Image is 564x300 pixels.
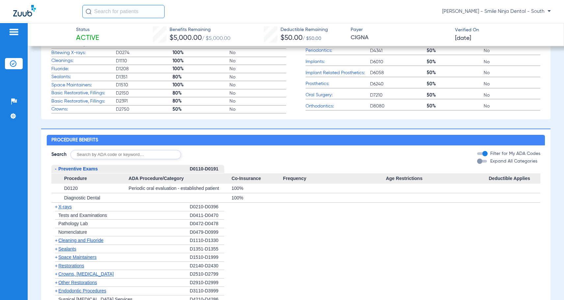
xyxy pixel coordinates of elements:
span: D0120 [64,186,78,191]
span: 50% [173,106,229,113]
span: No [229,74,286,80]
span: 80% [173,90,229,97]
span: Expand All Categories [490,159,537,164]
div: D1351-D1355 [190,245,224,254]
span: 100% [173,66,229,72]
iframe: Chat Widget [531,268,564,300]
img: hamburger-icon [9,28,19,36]
span: Co-Insurance [231,173,283,184]
span: 50% [427,103,483,109]
span: No [484,70,540,76]
span: 100% [173,49,229,56]
span: D6240 [370,81,427,87]
span: Cleaning and Fluoride [58,238,103,243]
span: D0274 [116,49,173,56]
span: No [229,66,286,72]
span: Deductible Applies [489,173,540,184]
span: + [55,238,58,243]
span: Deductible Remaining [281,26,328,33]
span: Orthodontics: [306,103,370,110]
span: 80% [173,74,229,80]
span: + [55,271,58,277]
span: + [55,280,58,285]
label: Filter for My ADA Codes [489,150,540,157]
span: D1510 [116,82,173,88]
span: X-rays [58,204,71,209]
span: Implant Related Prosthetics: [306,70,370,76]
img: Zuub Logo [13,5,36,16]
span: 100% [173,58,229,64]
span: Payer [351,26,449,33]
span: + [55,255,58,260]
span: No [229,90,286,97]
span: $50.00 [281,35,303,42]
span: 80% [173,98,229,105]
span: Crowns, [MEDICAL_DATA] [58,271,114,277]
span: Cleanings: [51,57,116,64]
span: D1208 [116,66,173,72]
div: D2510-D2799 [190,270,224,279]
span: Tests and Examinations [58,213,107,218]
span: Endodontic Procedures [58,288,106,293]
span: + [55,204,58,209]
span: No [229,58,286,64]
span: Basic Restorative, Fillings: [51,98,116,105]
span: Nomenclature [58,229,87,235]
span: No [484,81,540,87]
span: D4341 [370,47,427,54]
div: D0479-D0999 [190,228,224,237]
span: + [55,263,58,268]
span: Oral Surgery: [306,92,370,99]
span: Bitewing X-rays: [51,49,116,56]
div: D0110-D0191 [190,165,224,173]
span: 50% [427,47,483,54]
div: D0411-D0470 [190,211,224,220]
span: No [484,92,540,99]
span: Other Restorations [58,280,97,285]
span: 100% [173,82,229,88]
div: Periodic oral evaluation - established patient [129,184,232,193]
input: Search by ADA code or keyword… [70,150,181,159]
span: / $5,000.00 [202,36,230,41]
h2: Procedure Benefits [47,135,545,145]
span: + [55,288,58,293]
div: D3110-D3999 [190,287,224,295]
span: No [484,47,540,54]
span: [DATE] [455,34,471,43]
span: D2391 [116,98,173,105]
span: D1110 [116,58,173,64]
span: D2150 [116,90,173,97]
span: D6010 [370,59,427,65]
span: D6058 [370,70,427,76]
span: - [55,166,57,171]
span: D8080 [370,103,427,109]
div: D0210-D0396 [190,203,224,211]
span: Frequency [283,173,386,184]
span: Search [51,151,67,158]
span: Benefits Remaining [170,26,230,33]
span: D7210 [370,92,427,99]
img: Search Icon [86,9,92,15]
span: / $50.00 [303,36,321,41]
span: 50% [427,92,483,99]
div: D0472-D0478 [190,220,224,228]
span: No [229,98,286,105]
span: + [55,246,58,252]
span: Procedure [51,173,128,184]
span: No [229,106,286,113]
span: Periodontics: [306,47,370,54]
span: 50% [427,81,483,87]
span: 50% [427,70,483,76]
span: 50% [427,59,483,65]
span: CIGNA [351,34,449,42]
span: $5,000.00 [170,35,202,42]
span: Implants: [306,58,370,65]
span: Basic Restorative, Fillings: [51,90,116,97]
span: D1351 [116,74,173,80]
span: Pathology Lab [58,221,88,226]
div: 100% [231,184,283,193]
div: D2910-D2999 [190,279,224,287]
span: Diagnostic Dental [64,195,100,200]
span: D2750 [116,106,173,113]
